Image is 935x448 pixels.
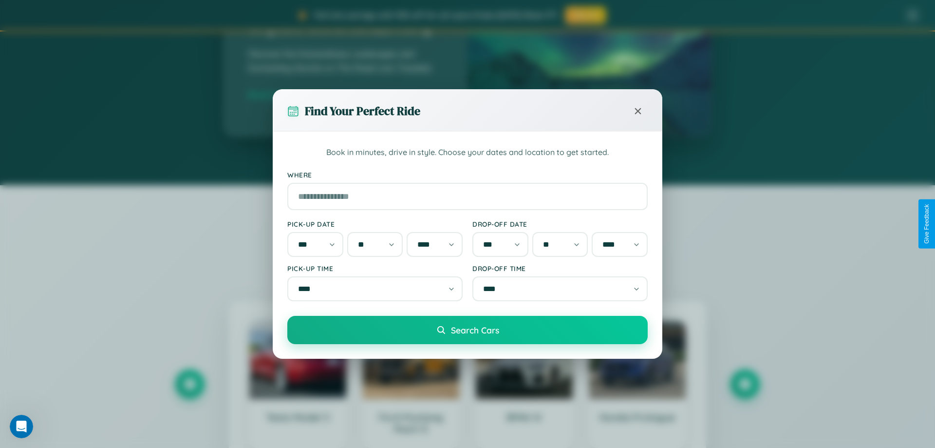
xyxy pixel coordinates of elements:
[287,264,463,273] label: Pick-up Time
[287,220,463,228] label: Pick-up Date
[287,146,648,159] p: Book in minutes, drive in style. Choose your dates and location to get started.
[451,325,499,335] span: Search Cars
[472,220,648,228] label: Drop-off Date
[287,171,648,179] label: Where
[472,264,648,273] label: Drop-off Time
[305,103,420,119] h3: Find Your Perfect Ride
[287,316,648,344] button: Search Cars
